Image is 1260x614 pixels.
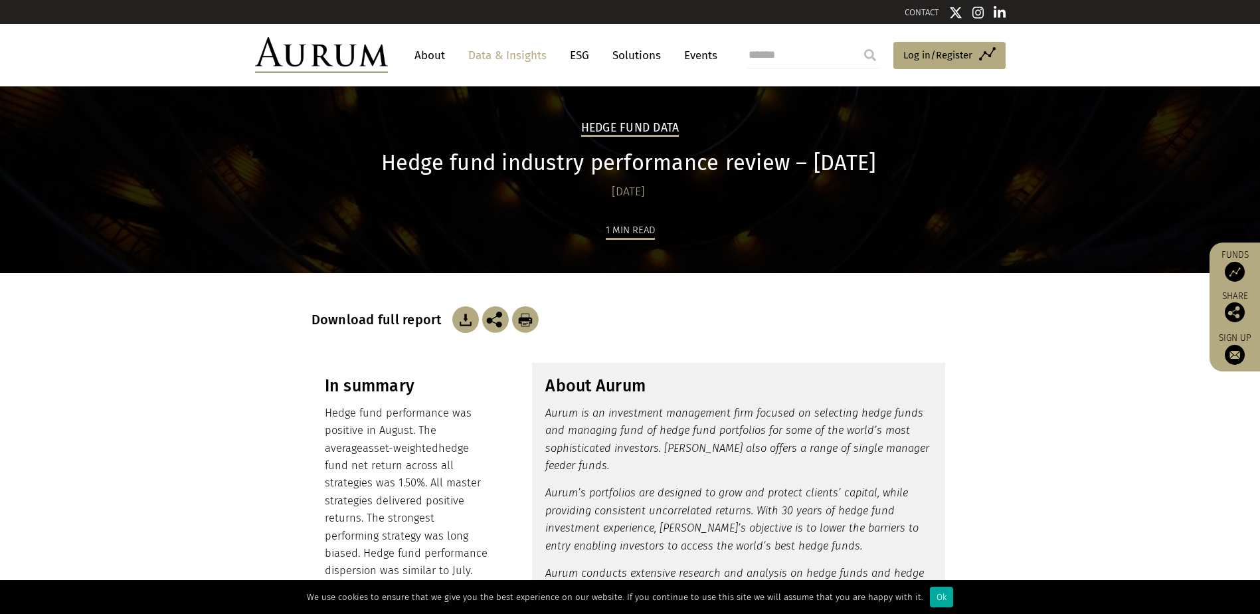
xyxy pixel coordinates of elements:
div: [DATE] [312,183,946,201]
img: Instagram icon [972,6,984,19]
img: Download Article [512,306,539,333]
img: Aurum [255,37,388,73]
h3: In summary [325,376,490,396]
em: Aurum is an investment management firm focused on selecting hedge funds and managing fund of hedg... [545,407,929,472]
a: Sign up [1216,332,1253,365]
a: ESG [563,43,596,68]
img: Twitter icon [949,6,962,19]
input: Submit [857,42,883,68]
a: About [408,43,452,68]
img: Share this post [482,306,509,333]
a: CONTACT [905,7,939,17]
a: Log in/Register [893,42,1006,70]
img: Access Funds [1225,262,1245,282]
h1: Hedge fund industry performance review – [DATE] [312,150,946,176]
div: Ok [930,587,953,607]
div: 1 min read [606,222,655,240]
img: Sign up to our newsletter [1225,345,1245,365]
div: Share [1216,292,1253,322]
span: Log in/Register [903,47,972,63]
span: asset-weighted [363,442,438,455]
em: Aurum’s portfolios are designed to grow and protect clients’ capital, while providing consistent ... [545,486,919,552]
h2: Hedge Fund Data [581,121,679,137]
a: Events [677,43,717,68]
a: Data & Insights [462,43,553,68]
img: Share this post [1225,302,1245,322]
a: Solutions [606,43,668,68]
a: Funds [1216,249,1253,282]
h3: About Aurum [545,376,932,396]
p: Hedge fund performance was positive in August. The average hedge fund net return across all strat... [325,405,490,580]
img: Download Article [452,306,479,333]
img: Linkedin icon [994,6,1006,19]
h3: Download full report [312,312,449,328]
